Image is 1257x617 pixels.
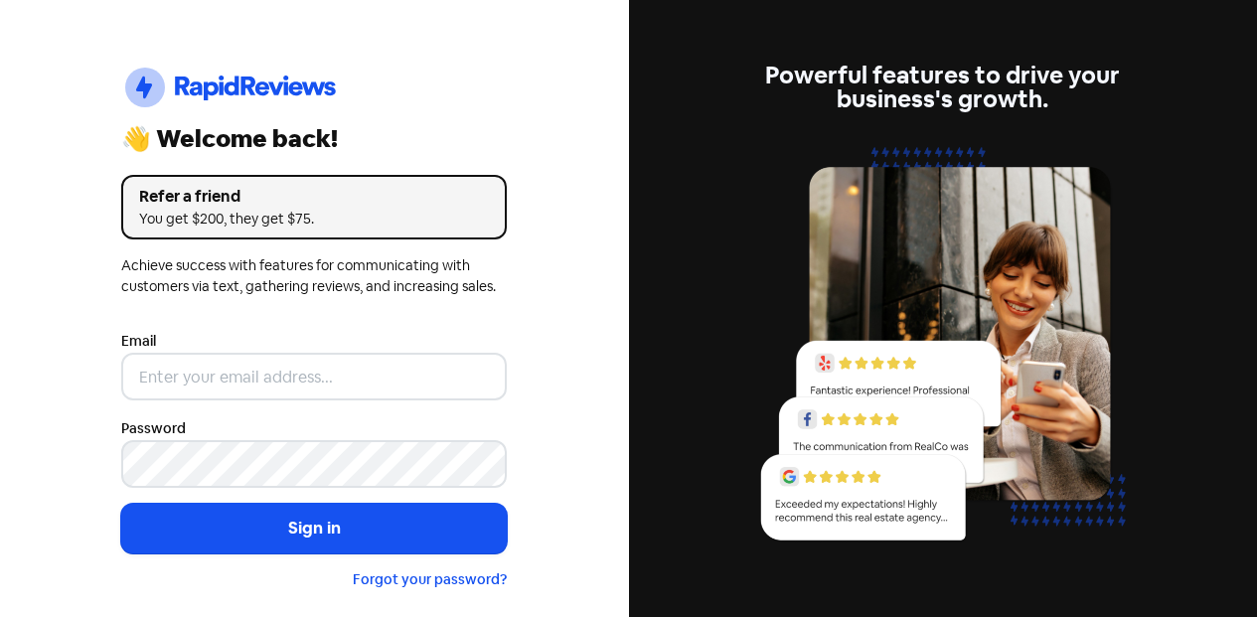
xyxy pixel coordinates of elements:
div: Achieve success with features for communicating with customers via text, gathering reviews, and i... [121,255,507,297]
label: Password [121,418,186,439]
label: Email [121,331,156,352]
a: Forgot your password? [353,570,507,588]
div: Powerful features to drive your business's growth. [750,64,1136,111]
div: 👋 Welcome back! [121,127,507,151]
button: Sign in [121,504,507,553]
div: You get $200, they get $75. [139,209,489,230]
div: Refer a friend [139,185,489,209]
img: reviews [750,135,1136,563]
input: Enter your email address... [121,353,507,400]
